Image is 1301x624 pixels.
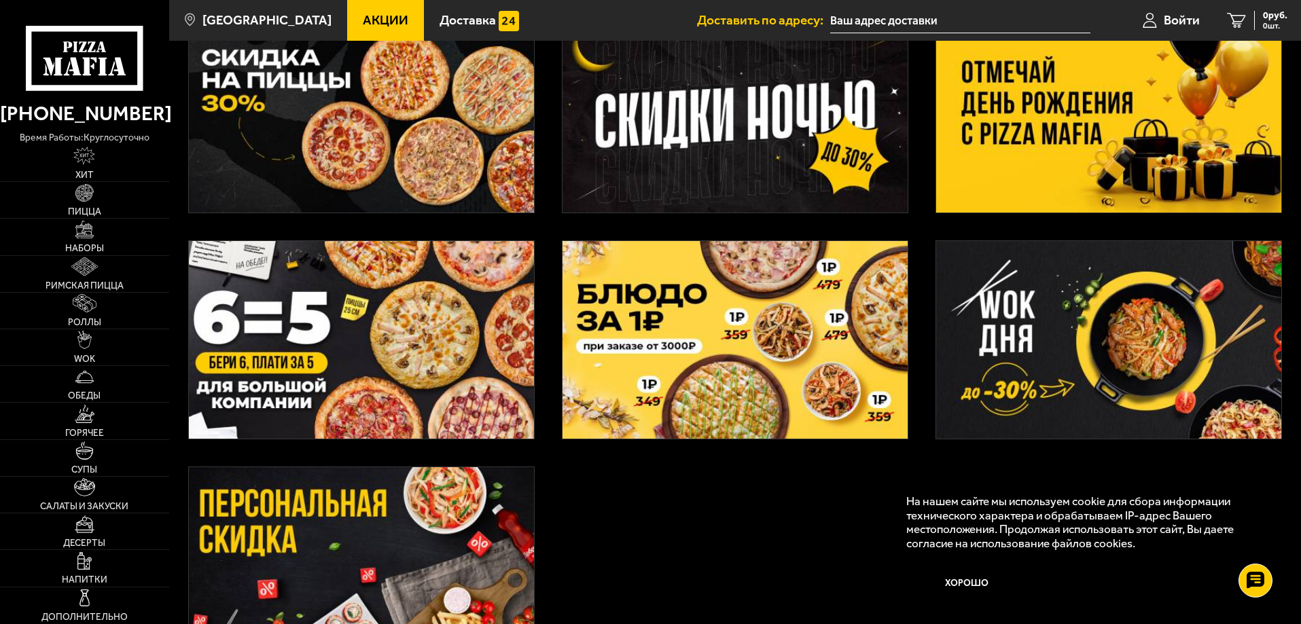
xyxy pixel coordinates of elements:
[906,494,1262,551] p: На нашем сайте мы используем cookie для сбора информации технического характера и обрабатываем IP...
[68,207,101,217] span: Пицца
[363,14,408,26] span: Акции
[1263,22,1287,30] span: 0 шт.
[41,612,128,622] span: Дополнительно
[1164,14,1200,26] span: Войти
[71,465,97,475] span: Супы
[830,8,1090,33] input: Ваш адрес доставки
[1263,11,1287,20] span: 0 руб.
[68,391,101,401] span: Обеды
[499,11,519,31] img: 15daf4d41897b9f0e9f617042186c801.svg
[65,428,104,438] span: Горячее
[697,14,830,26] span: Доставить по адресу:
[906,564,1029,604] button: Хорошо
[74,354,95,364] span: WOK
[65,244,104,253] span: Наборы
[202,14,332,26] span: [GEOGRAPHIC_DATA]
[75,170,94,180] span: Хит
[40,502,128,511] span: Салаты и закуски
[62,575,107,585] span: Напитки
[46,281,124,291] span: Римская пицца
[63,538,105,548] span: Десерты
[440,14,496,26] span: Доставка
[68,318,101,327] span: Роллы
